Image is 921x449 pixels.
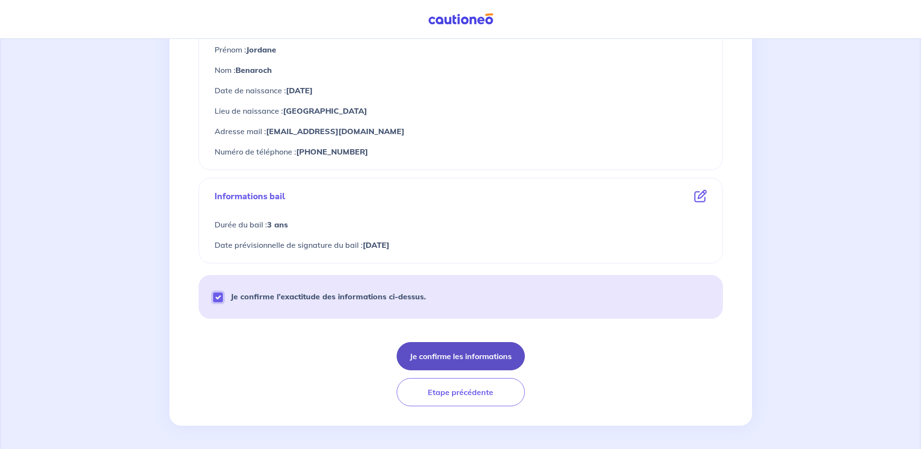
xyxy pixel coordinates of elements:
[215,43,707,56] p: Prénom :
[397,378,525,406] button: Etape précédente
[235,65,272,75] strong: Benaroch
[215,64,707,76] p: Nom :
[424,13,497,25] img: Cautioneo
[267,220,288,229] strong: 3 ans
[215,125,707,138] p: Adresse mail :
[397,342,525,370] button: Je confirme les informations
[231,292,426,301] strong: Je confirme l’exactitude des informations ci-dessus.
[215,239,707,251] p: Date prévisionnelle de signature du bail :
[215,218,707,231] p: Durée du bail :
[363,240,389,250] strong: [DATE]
[296,147,368,156] strong: [PHONE_NUMBER]
[215,84,707,97] p: Date de naissance :
[215,145,707,158] p: Numéro de téléphone :
[215,190,285,203] p: Informations bail
[246,45,276,54] strong: Jordane
[283,106,367,116] strong: [GEOGRAPHIC_DATA]
[286,86,313,95] strong: [DATE]
[266,126,404,136] strong: [EMAIL_ADDRESS][DOMAIN_NAME]
[215,104,707,117] p: Lieu de naissance :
